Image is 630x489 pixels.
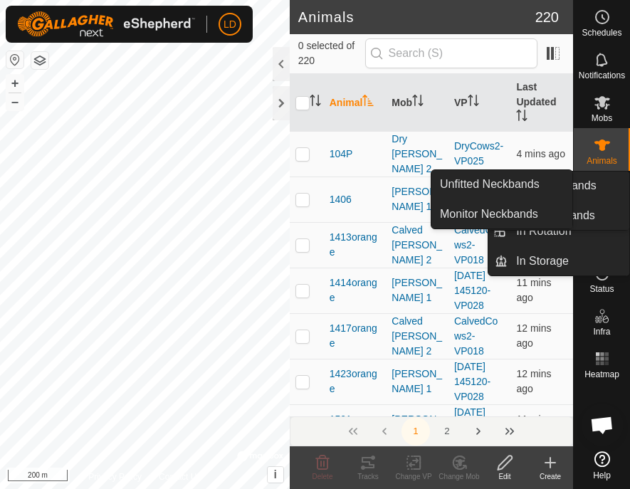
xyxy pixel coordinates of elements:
span: LD [224,17,236,32]
a: Monitor Neckbands [431,200,572,228]
a: CalvedCows2-VP018 [454,224,498,265]
a: In Storage [508,247,629,275]
span: 1423orange [330,367,381,396]
li: In Storage [488,247,629,275]
div: Edit [482,471,527,482]
li: In Rotation [488,217,629,246]
p-sorticon: Activate to sort [412,97,424,108]
input: Search (S) [365,38,537,68]
div: [PERSON_NAME] 1 [392,184,443,214]
span: 1501orange [330,412,381,442]
div: Calved [PERSON_NAME] 2 [392,314,443,359]
a: [DATE] 145120-VP028 [454,406,490,448]
span: 104P [330,147,353,162]
p-sorticon: Activate to sort [362,97,374,108]
span: Status [589,285,614,293]
th: Last Updated [510,74,573,132]
th: Animal [324,74,387,132]
span: 220 [535,6,559,28]
div: [PERSON_NAME] 1 [392,412,443,442]
span: Unfitted Neckbands [440,176,540,193]
div: Create [527,471,573,482]
span: 1413orange [330,230,381,260]
a: Unfitted Neckbands [431,170,572,199]
span: 1417orange [330,321,381,351]
div: Tracks [345,471,391,482]
span: Animals [587,157,617,165]
a: [DATE] 145120-VP028 [454,361,490,402]
button: Reset Map [6,51,23,68]
h2: Animals [298,9,535,26]
span: Help [593,471,611,480]
th: VP [448,74,511,132]
a: DryCows2-VP025 [454,140,503,167]
span: 1414orange [330,275,381,305]
span: 10 Sept 2025, 7:11 am [516,277,551,303]
button: – [6,93,23,110]
a: Help [574,446,630,485]
div: Dry [PERSON_NAME] 2 [392,132,443,177]
img: Gallagher Logo [17,11,195,37]
span: 10 Sept 2025, 7:11 am [516,414,551,440]
th: Mob [386,74,448,132]
span: In Storage [516,253,569,270]
span: 10 Sept 2025, 7:18 am [516,148,565,159]
button: + [6,75,23,92]
a: [DATE] 145120-VP028 [454,270,490,311]
div: [PERSON_NAME] 1 [392,275,443,305]
span: Mobs [592,114,612,122]
p-sorticon: Activate to sort [468,97,479,108]
span: Monitor Neckbands [440,206,538,223]
a: In Rotation [508,217,629,246]
span: Heatmap [584,370,619,379]
button: 1 [401,417,430,446]
button: Last Page [495,417,524,446]
p-sorticon: Activate to sort [310,97,321,108]
div: Calved [PERSON_NAME] 2 [392,223,443,268]
a: CalvedCows2-VP018 [454,315,498,357]
button: 2 [433,417,461,446]
p-sorticon: Activate to sort [516,112,527,123]
button: Map Layers [31,52,48,69]
span: 0 selected of 220 [298,38,365,68]
a: Privacy Policy [88,470,142,483]
span: In Rotation [516,223,571,240]
div: Change VP [391,471,436,482]
div: Open chat [581,404,624,446]
span: Notifications [579,71,625,80]
span: 10 Sept 2025, 7:10 am [516,322,551,349]
button: Next Page [464,417,493,446]
div: [PERSON_NAME] 1 [392,367,443,396]
span: 1406 [330,192,352,207]
span: 10 Sept 2025, 7:10 am [516,368,551,394]
a: Contact Us [159,470,201,483]
button: i [268,467,283,483]
span: Delete [313,473,333,480]
div: Change Mob [436,471,482,482]
span: Schedules [582,28,621,37]
span: Infra [593,327,610,336]
span: i [274,468,277,480]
